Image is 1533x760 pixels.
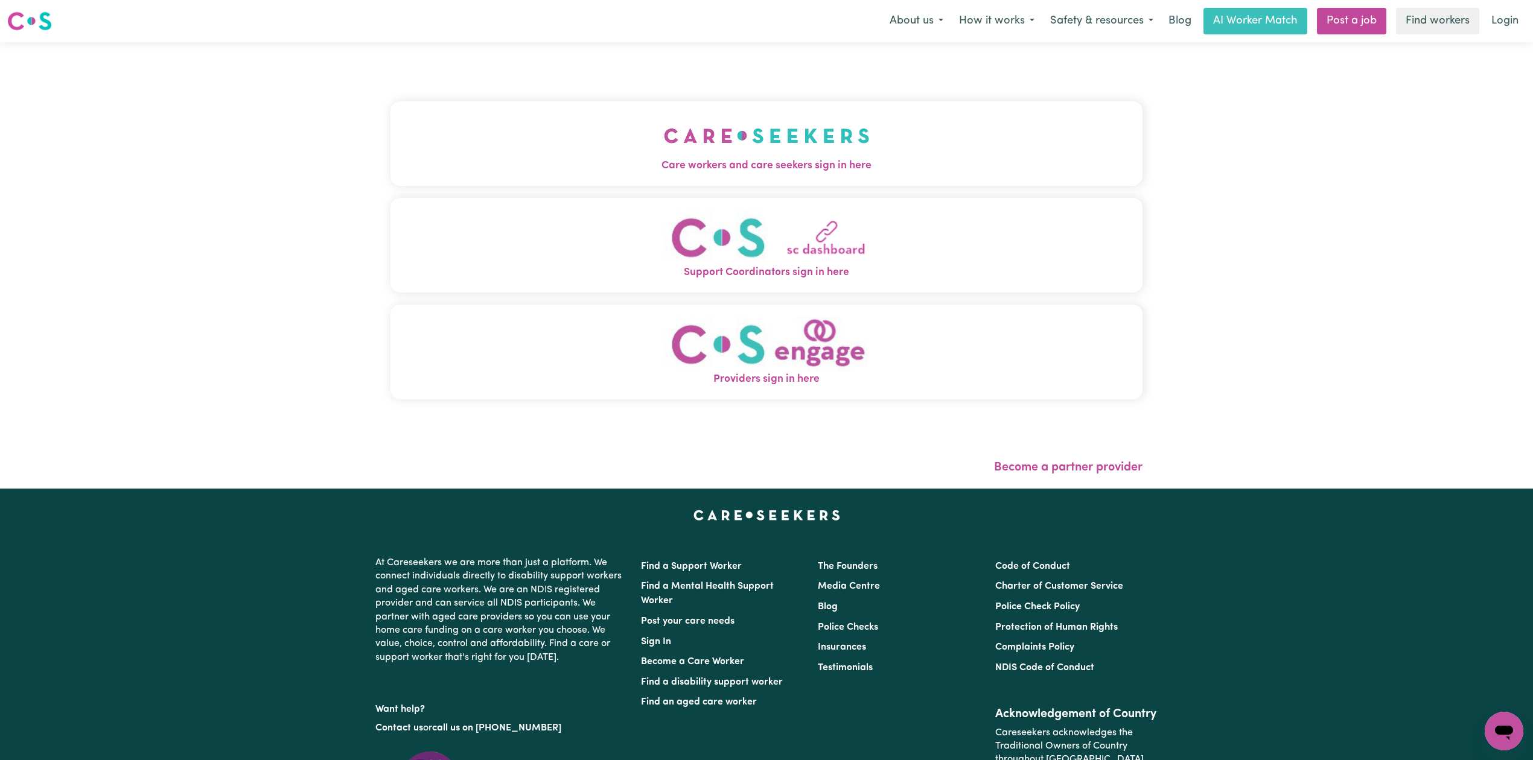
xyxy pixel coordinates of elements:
a: call us on [PHONE_NUMBER] [432,723,561,733]
a: Contact us [375,723,423,733]
a: Login [1484,8,1526,34]
a: Blog [1161,8,1199,34]
a: Find workers [1396,8,1479,34]
button: How it works [951,8,1042,34]
a: Police Check Policy [995,602,1080,612]
iframe: Button to launch messaging window [1485,712,1523,750]
a: Testimonials [818,663,873,673]
a: Become a partner provider [994,461,1143,473]
button: Providers sign in here [390,305,1143,399]
span: Support Coordinators sign in here [390,265,1143,280]
a: Careseekers logo [7,7,52,35]
button: About us [882,8,951,34]
a: Careseekers home page [693,510,840,520]
button: Care workers and care seekers sign in here [390,101,1143,186]
a: Find a Mental Health Support Worker [641,581,774,606]
a: Find an aged care worker [641,697,757,707]
button: Support Coordinators sign in here [390,198,1143,293]
p: At Careseekers we are more than just a platform. We connect individuals directly to disability su... [375,551,626,669]
a: Post a job [1317,8,1386,34]
a: Sign In [641,637,671,647]
a: Police Checks [818,622,878,632]
p: or [375,717,626,739]
a: Insurances [818,642,866,652]
h2: Acknowledgement of Country [995,707,1158,721]
a: NDIS Code of Conduct [995,663,1094,673]
a: Charter of Customer Service [995,581,1123,591]
a: Blog [818,602,838,612]
span: Providers sign in here [390,372,1143,387]
a: Protection of Human Rights [995,622,1118,632]
a: The Founders [818,562,878,571]
a: Post your care needs [641,616,735,626]
a: Media Centre [818,581,880,591]
img: Careseekers logo [7,10,52,32]
a: Become a Care Worker [641,657,744,667]
span: Care workers and care seekers sign in here [390,158,1143,174]
a: Find a Support Worker [641,562,742,571]
a: Complaints Policy [995,642,1074,652]
a: AI Worker Match [1203,8,1307,34]
a: Code of Conduct [995,562,1070,571]
p: Want help? [375,698,626,716]
button: Safety & resources [1042,8,1161,34]
a: Find a disability support worker [641,677,783,687]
